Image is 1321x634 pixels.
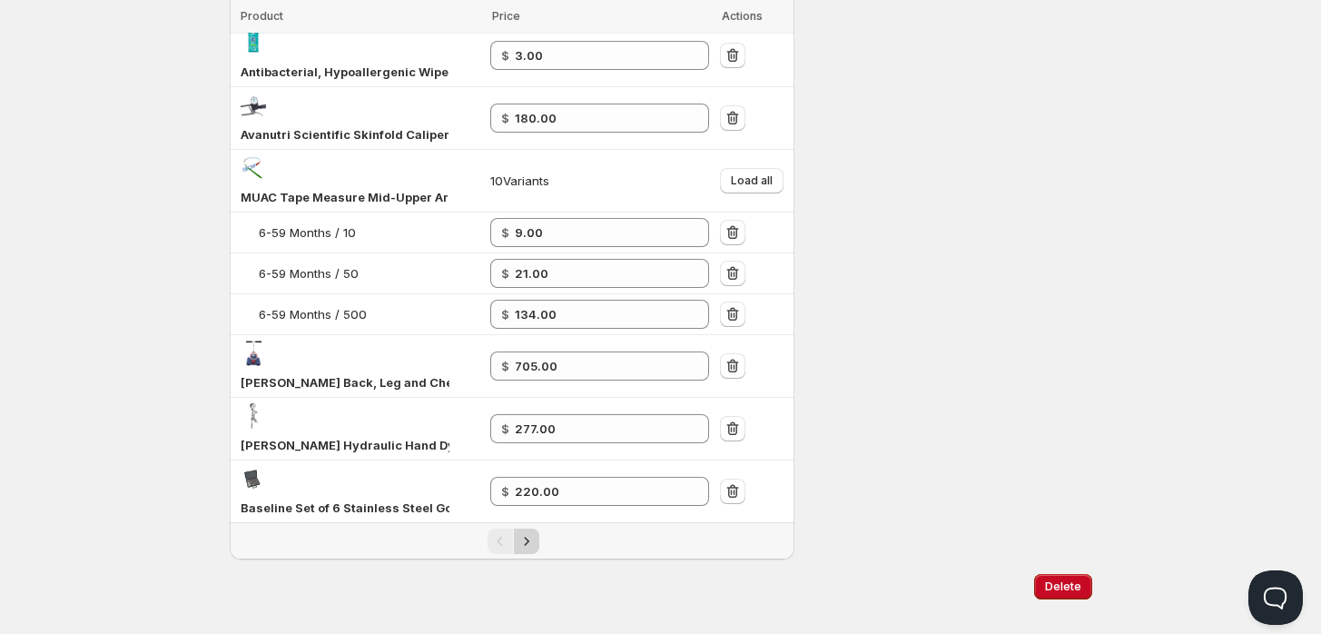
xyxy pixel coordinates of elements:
span: [PERSON_NAME] Hydraulic Hand Dynamometer [241,438,523,452]
input: 32.00 [515,259,683,288]
div: Jamar Hydraulic Hand Dynamometer [241,436,449,454]
span: Price [492,9,520,23]
div: Avanutri Scientific Skinfold Caliper [241,125,449,144]
button: Delete [1034,574,1092,599]
span: Delete [1045,580,1081,594]
input: 250.00 [515,477,683,506]
span: [PERSON_NAME] Back, Leg and Chest Dynamometer TKK-5402 (Digital) [241,375,666,390]
iframe: Help Scout Beacon - Open [1248,570,1303,625]
span: Load all [731,173,773,188]
td: 10 Variants [485,150,715,213]
button: Load all [720,168,784,193]
input: 15.00 [515,218,683,247]
nav: Pagination [230,522,795,560]
span: Antibacterial, Hypoallergenic Wipes (pack of 20) [241,64,530,79]
div: 6-59 Months / 10 [259,223,356,242]
div: Takei Back, Leg and Chest Dynamometer TKK-5402 (Digital) [241,373,449,391]
strong: $ [501,421,509,436]
strong: $ [501,48,509,63]
span: Actions [722,9,763,23]
input: 4.00 [515,41,683,70]
span: Avanutri Scientific Skinfold Caliper [241,127,449,142]
input: 200.00 [515,300,683,329]
div: Antibacterial, Hypoallergenic Wipes (pack of 20) [241,63,449,81]
input: 249.00 [515,104,683,133]
strong: $ [501,111,509,125]
span: Product [241,9,283,23]
div: 6-59 Months / 50 [259,264,359,282]
span: MUAC Tape Measure Mid-Upper Arm Circumference [241,190,552,204]
input: 800.00 [515,352,683,381]
strong: $ [501,484,509,499]
span: 6-59 Months / 50 [259,266,359,281]
strong: $ [501,307,509,322]
strong: $ [501,359,509,373]
strong: $ [501,266,509,281]
div: Baseline Set of 6 Stainless Steel Goniometers [241,499,449,517]
span: 6-59 Months / 10 [259,225,356,240]
span: Baseline Set of 6 Stainless Steel Goniometers [241,500,513,515]
span: 6-59 Months / 500 [259,307,367,322]
strong: $ [501,225,509,240]
div: 6-59 Months / 500 [259,305,367,323]
button: Next [514,529,539,554]
div: MUAC Tape Measure Mid-Upper Arm Circumference [241,188,449,206]
input: 370.00 [515,414,683,443]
